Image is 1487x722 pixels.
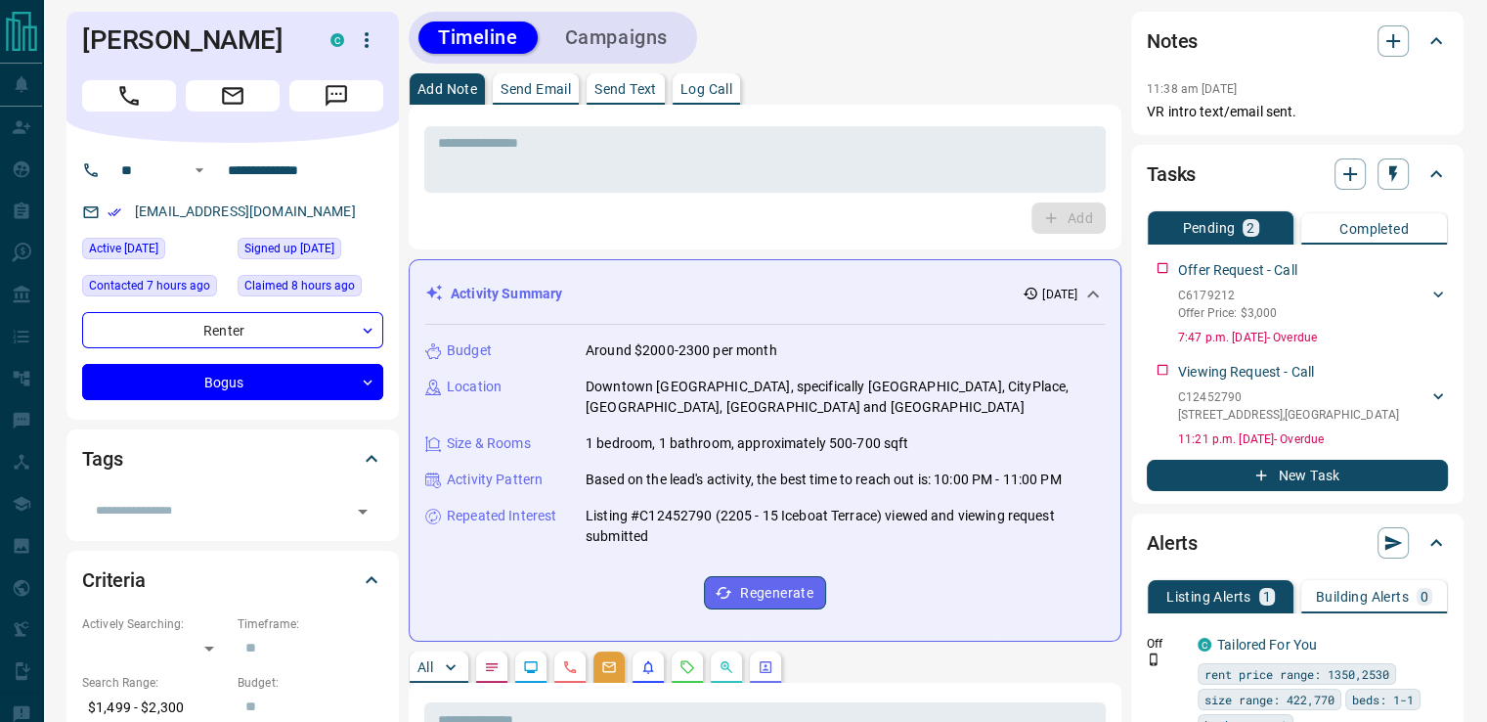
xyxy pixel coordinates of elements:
[425,276,1105,312] div: Activity Summary[DATE]
[1339,222,1409,236] p: Completed
[586,340,777,361] p: Around $2000-2300 per month
[1147,18,1448,65] div: Notes
[238,275,383,302] div: Wed Oct 15 2025
[186,80,280,112] span: Email
[562,659,578,675] svg: Calls
[1178,430,1448,448] p: 11:21 p.m. [DATE] - Overdue
[1204,664,1389,684] span: rent price range: 1350,2530
[1178,362,1314,383] p: Viewing Request - Call
[238,674,383,692] p: Budget:
[447,377,502,397] p: Location
[1178,406,1399,424] p: [STREET_ADDRESS] , [GEOGRAPHIC_DATA]
[349,498,376,525] button: Open
[108,205,121,219] svg: Email Verified
[82,564,146,596] h2: Criteria
[501,82,571,96] p: Send Email
[451,284,562,304] p: Activity Summary
[719,659,734,675] svg: Opportunities
[679,659,695,675] svg: Requests
[680,82,732,96] p: Log Call
[447,340,492,361] p: Budget
[238,238,383,265] div: Tue Jul 21 2020
[1217,637,1317,653] a: Tailored For You
[601,659,617,675] svg: Emails
[1147,102,1448,122] p: VR intro text/email sent.
[1147,82,1237,96] p: 11:38 am [DATE]
[82,615,228,633] p: Actively Searching:
[417,82,477,96] p: Add Note
[82,24,301,56] h1: [PERSON_NAME]
[238,615,383,633] p: Timeframe:
[82,275,228,302] div: Wed Oct 15 2025
[586,470,1062,490] p: Based on the lead's activity, the best time to reach out is: 10:00 PM - 11:00 PM
[1178,304,1277,322] p: Offer Price: $3,000
[586,506,1105,547] p: Listing #C12452790 (2205 - 15 Iceboat Terrace) viewed and viewing request submitted
[244,239,334,258] span: Signed up [DATE]
[1263,590,1271,604] p: 1
[758,659,773,675] svg: Agent Actions
[1042,286,1077,303] p: [DATE]
[89,239,158,258] span: Active [DATE]
[704,576,826,609] button: Regenerate
[82,364,383,400] div: Bogus
[330,33,344,47] div: condos.ca
[417,660,433,674] p: All
[546,22,687,54] button: Campaigns
[82,674,228,692] p: Search Range:
[640,659,656,675] svg: Listing Alerts
[447,433,531,454] p: Size & Rooms
[1178,287,1277,304] p: C6179212
[586,433,908,454] p: 1 bedroom, 1 bathroom, approximately 500-700 sqft
[484,659,500,675] svg: Notes
[1147,158,1196,190] h2: Tasks
[1178,283,1448,326] div: C6179212Offer Price: $3,000
[289,80,383,112] span: Message
[1147,25,1198,57] h2: Notes
[188,158,211,182] button: Open
[418,22,538,54] button: Timeline
[82,443,122,474] h2: Tags
[1147,151,1448,198] div: Tasks
[1204,690,1334,709] span: size range: 422,770
[1178,384,1448,428] div: C12452790[STREET_ADDRESS],[GEOGRAPHIC_DATA]
[1147,653,1160,666] svg: Push Notification Only
[244,276,355,295] span: Claimed 8 hours ago
[1147,635,1186,653] p: Off
[135,203,356,219] a: [EMAIL_ADDRESS][DOMAIN_NAME]
[594,82,657,96] p: Send Text
[1147,527,1198,559] h2: Alerts
[1352,690,1414,709] span: beds: 1-1
[82,557,383,604] div: Criteria
[82,435,383,482] div: Tags
[1178,388,1399,406] p: C12452790
[1147,460,1448,491] button: New Task
[447,506,556,526] p: Repeated Interest
[586,377,1105,418] p: Downtown [GEOGRAPHIC_DATA], specifically [GEOGRAPHIC_DATA], CityPlace, [GEOGRAPHIC_DATA], [GEOGRA...
[1198,638,1211,652] div: condos.ca
[1246,221,1254,235] p: 2
[1178,260,1297,281] p: Offer Request - Call
[1421,590,1428,604] p: 0
[1166,590,1251,604] p: Listing Alerts
[1147,519,1448,566] div: Alerts
[523,659,539,675] svg: Lead Browsing Activity
[82,80,176,112] span: Call
[82,238,228,265] div: Mon Oct 13 2025
[1178,329,1448,346] p: 7:47 p.m. [DATE] - Overdue
[447,470,543,490] p: Activity Pattern
[82,312,383,348] div: Renter
[89,276,210,295] span: Contacted 7 hours ago
[1316,590,1409,604] p: Building Alerts
[1182,221,1235,235] p: Pending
